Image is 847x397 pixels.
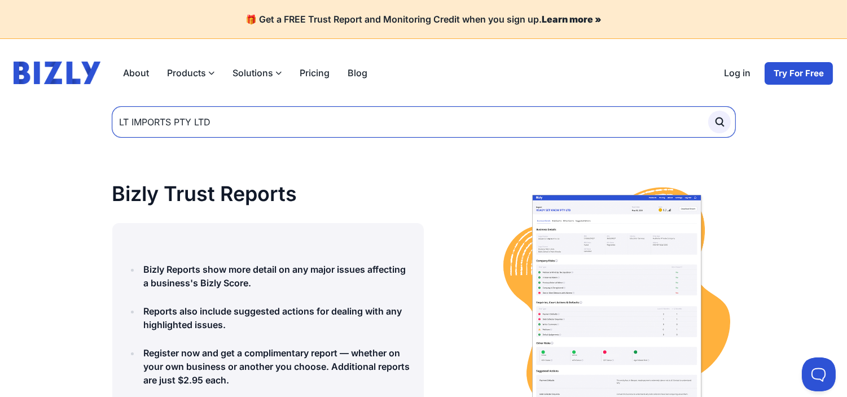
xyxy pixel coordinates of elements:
a: About [114,62,158,84]
a: Log in [715,62,760,85]
label: Solutions [223,62,291,84]
a: Pricing [291,62,339,84]
label: Products [158,62,223,84]
img: bizly_logo.svg [14,62,100,84]
h1: Bizly Trust Reports [112,182,424,205]
input: Search by Name, ABN or ACN [112,107,735,137]
a: Try For Free [764,62,833,85]
iframe: Toggle Customer Support [802,357,836,391]
a: Blog [339,62,376,84]
a: Learn more » [542,14,602,25]
h4: Bizly Reports show more detail on any major issues affecting a business's Bizly Score. [144,263,410,290]
h4: Reports also include suggested actions for dealing with any highlighted issues. [144,304,410,331]
h4: 🎁 Get a FREE Trust Report and Monitoring Credit when you sign up. [14,14,833,25]
h4: Register now and get a complimentary report — whether on your own business or another you choose.... [144,346,410,387]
